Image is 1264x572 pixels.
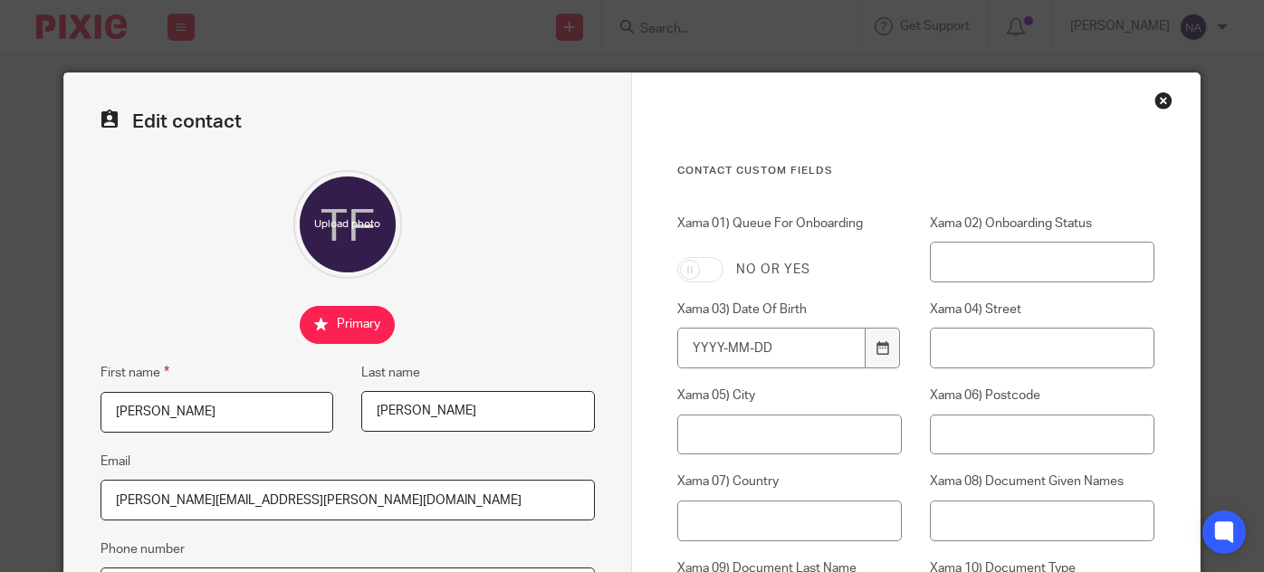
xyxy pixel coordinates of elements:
[101,453,130,471] label: Email
[101,110,595,134] h2: Edit contact
[930,214,1154,233] label: Xama 02) Onboarding Status
[677,164,1154,178] h3: Contact Custom fields
[101,540,185,558] label: Phone number
[677,328,866,368] input: YYYY-MM-DD
[930,472,1154,491] label: Xama 08) Document Given Names
[101,362,169,383] label: First name
[361,364,420,382] label: Last name
[677,214,902,243] label: Xama 01) Queue For Onboarding
[677,300,902,319] label: Xama 03) Date Of Birth
[736,261,810,279] label: No or yes
[677,472,902,491] label: Xama 07) Country
[677,386,902,405] label: Xama 05) City
[930,300,1154,319] label: Xama 04) Street
[1154,91,1173,110] div: Close this dialog window
[930,386,1154,405] label: Xama 06) Postcode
